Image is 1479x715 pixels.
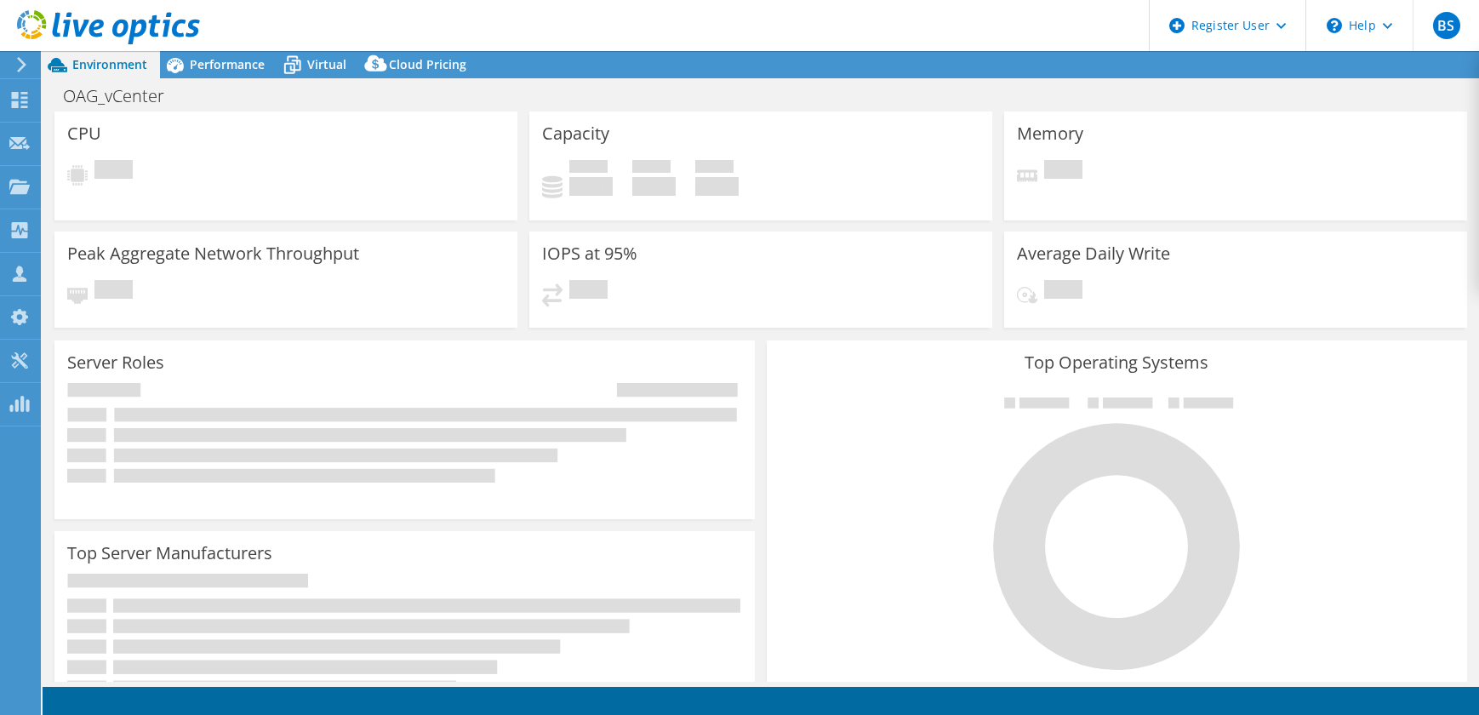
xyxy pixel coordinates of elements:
[1044,280,1082,303] span: Pending
[569,280,608,303] span: Pending
[307,56,346,72] span: Virtual
[94,280,133,303] span: Pending
[67,244,359,263] h3: Peak Aggregate Network Throughput
[67,124,101,143] h3: CPU
[1017,124,1083,143] h3: Memory
[542,124,609,143] h3: Capacity
[1017,244,1170,263] h3: Average Daily Write
[542,244,637,263] h3: IOPS at 95%
[695,160,734,177] span: Total
[67,544,272,563] h3: Top Server Manufacturers
[94,160,133,183] span: Pending
[779,353,1454,372] h3: Top Operating Systems
[1327,18,1342,33] svg: \n
[569,177,613,196] h4: 0 GiB
[1044,160,1082,183] span: Pending
[389,56,466,72] span: Cloud Pricing
[695,177,739,196] h4: 0 GiB
[190,56,265,72] span: Performance
[569,160,608,177] span: Used
[72,56,147,72] span: Environment
[1433,12,1460,39] span: BS
[632,160,671,177] span: Free
[55,87,191,106] h1: OAG_vCenter
[67,353,164,372] h3: Server Roles
[632,177,676,196] h4: 0 GiB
